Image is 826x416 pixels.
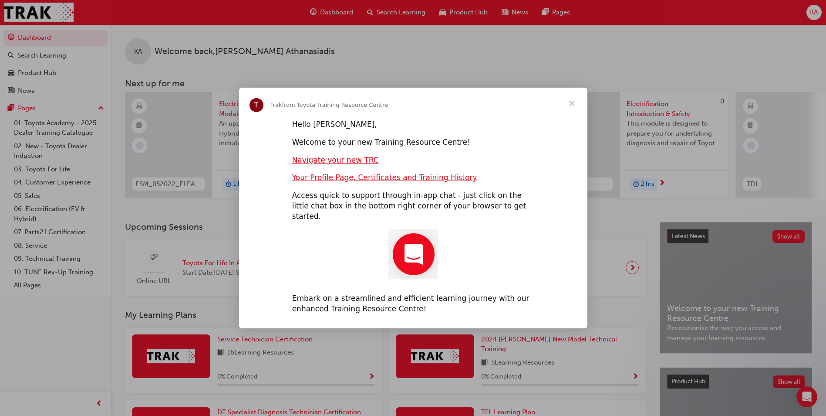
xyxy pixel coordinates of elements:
div: Embark on a streamlined and efficient learning journey with our enhanced Training Resource Centre! [292,293,534,314]
div: Hello [PERSON_NAME], [292,119,534,130]
span: Close [556,88,587,119]
span: Trak [270,102,282,108]
div: Welcome to your new Training Resource Centre! [292,137,534,148]
a: Navigate your new TRC [292,156,379,164]
div: Access quick to support through in-app chat - just click on the little chat box in the bottom rig... [292,191,534,222]
span: from Toyota Training Resource Centre [282,102,388,108]
a: Your Profile Page, Certificates and Training History [292,173,477,182]
div: Profile image for Trak [249,98,263,112]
